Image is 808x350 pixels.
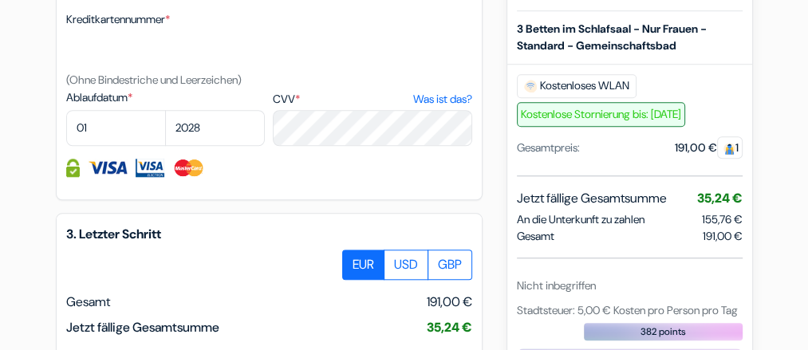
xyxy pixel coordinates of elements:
label: EUR [342,250,384,280]
span: 382 points [640,324,686,338]
div: Nicht inbegriffen [517,277,743,293]
img: free_wifi.svg [524,79,537,92]
img: Master Card [172,159,205,177]
div: Gesamtpreis: [517,139,580,155]
div: 191,00 € [675,139,743,155]
label: Kreditkartennummer [66,11,170,28]
span: Jetzt fällige Gesamtsumme [517,188,667,207]
span: 191,00 € [703,227,743,244]
label: USD [384,250,428,280]
label: Ablaufdatum [66,89,265,106]
span: Gesamt [517,227,554,244]
span: An die Unterkunft zu zahlen [517,210,644,227]
label: CVV [273,91,471,108]
span: 35,24 € [697,189,743,206]
span: Kostenloses WLAN [517,73,637,97]
img: Visa Electron [136,159,164,177]
span: 1 [717,136,743,158]
span: Jetzt fällige Gesamtsumme [66,319,219,336]
img: guest.svg [723,142,735,154]
div: Basic radio toggle button group [343,250,472,280]
span: Gesamt [66,293,110,310]
img: Kreditkarteninformationen sind vollständig verschlüsselt und gesichert [66,159,80,177]
a: Was ist das? [412,91,471,108]
label: GBP [428,250,472,280]
span: Stadtsteuer: 5,00 € Kosten pro Person pro Tag [517,302,738,317]
img: Visa [88,159,128,177]
b: 3 Betten im Schlafsaal - Nur Frauen - Standard - Gemeinschaftsbad [517,21,707,52]
span: 35,24 € [427,319,472,336]
h5: 3. Letzter Schritt [66,226,472,242]
span: Kostenlose Stornierung bis: [DATE] [517,101,685,126]
span: 155,76 € [702,211,743,226]
small: (Ohne Bindestriche und Leerzeichen) [66,73,242,87]
span: 191,00 € [427,293,472,312]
